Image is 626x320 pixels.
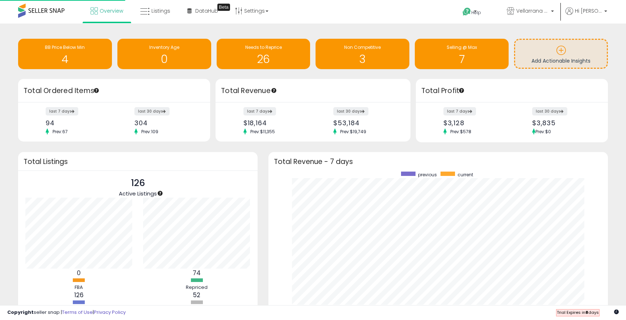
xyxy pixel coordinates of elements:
span: Needs to Reprice [245,44,282,50]
h3: Total Ordered Items [24,86,205,96]
div: Tooltip anchor [93,87,100,94]
h1: 4 [22,53,108,65]
label: last 7 days [46,107,78,115]
a: Help [457,2,495,24]
div: Tooltip anchor [157,190,163,197]
label: last 30 days [333,107,368,115]
i: Get Help [462,7,471,16]
a: Non Competitive 3 [316,39,409,69]
h1: 26 [220,53,307,65]
label: last 7 days [243,107,276,115]
span: Hi [PERSON_NAME] [575,7,602,14]
span: Overview [100,7,123,14]
a: Inventory Age 0 [117,39,211,69]
b: 126 [74,291,84,299]
a: BB Price Below Min 4 [18,39,112,69]
div: $3,835 [532,119,595,127]
a: Needs to Reprice 26 [217,39,310,69]
span: Prev: $19,749 [337,129,370,135]
span: Prev: $0 [535,129,551,135]
span: Selling @ Max [447,44,477,50]
label: last 30 days [532,107,567,115]
h3: Total Revenue [221,86,405,96]
div: $53,184 [333,119,397,127]
span: Add Actionable Insights [531,57,590,64]
a: Terms of Use [62,309,93,316]
h1: 3 [319,53,406,65]
span: Prev: $578 [447,129,475,135]
h3: Total Profit [421,86,602,96]
b: 52 [193,291,200,299]
div: seller snap | | [7,309,126,316]
strong: Copyright [7,309,34,316]
label: last 7 days [443,107,476,115]
div: $3,128 [443,119,506,127]
span: Vellarrana tech certified [516,7,549,14]
a: Add Actionable Insights [515,40,607,68]
span: Prev: $11,355 [247,129,279,135]
div: $18,164 [243,119,308,127]
span: Listings [151,7,170,14]
p: 126 [119,176,157,190]
span: BB Price Below Min [45,44,85,50]
h1: 7 [418,53,505,65]
span: current [458,172,473,178]
span: Non Competitive [344,44,381,50]
span: Prev: 67 [49,129,71,135]
b: 74 [193,269,201,277]
span: Prev: 109 [138,129,162,135]
span: Trial Expires in days [557,310,599,315]
a: Hi [PERSON_NAME] [566,7,607,24]
span: previous [418,172,437,178]
div: Tooltip anchor [217,4,230,11]
span: Inventory Age [149,44,179,50]
span: Active Listings [119,190,157,197]
h1: 0 [121,53,208,65]
a: Selling @ Max 7 [415,39,509,69]
a: Privacy Policy [94,309,126,316]
div: 94 [46,119,109,127]
span: Help [471,9,481,16]
h3: Total Listings [24,159,252,164]
span: DataHub [195,7,218,14]
div: FBA [57,284,101,291]
div: Tooltip anchor [271,87,277,94]
h3: Total Revenue - 7 days [274,159,602,164]
div: Tooltip anchor [458,87,465,94]
label: last 30 days [134,107,170,115]
b: 8 [585,310,588,315]
b: 0 [77,269,81,277]
div: Repriced [175,284,218,291]
div: 304 [134,119,197,127]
